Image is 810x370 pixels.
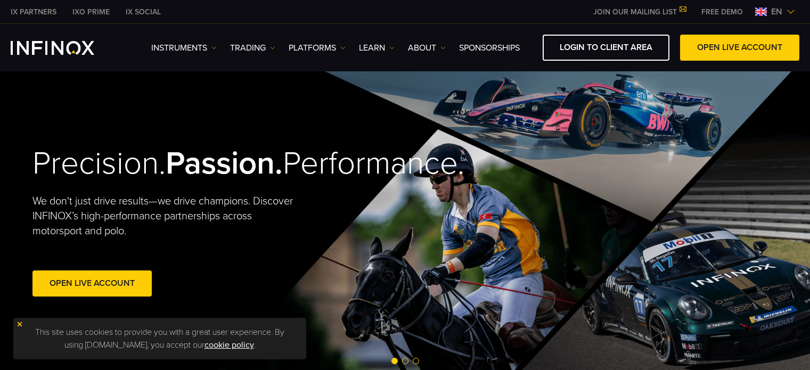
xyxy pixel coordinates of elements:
[151,42,217,54] a: Instruments
[32,270,152,297] a: Open Live Account
[3,6,64,18] a: INFINOX
[230,42,275,54] a: TRADING
[585,7,693,17] a: JOIN OUR MAILING LIST
[19,323,301,354] p: This site uses cookies to provide you with a great user experience. By using [DOMAIN_NAME], you a...
[11,41,119,55] a: INFINOX Logo
[402,358,408,364] span: Go to slide 2
[32,194,301,239] p: We don't just drive results—we drive champions. Discover INFINOX’s high-performance partnerships ...
[16,320,23,328] img: yellow close icon
[543,35,669,61] a: LOGIN TO CLIENT AREA
[680,35,799,61] a: OPEN LIVE ACCOUNT
[64,6,118,18] a: INFINOX
[204,340,254,350] a: cookie policy
[32,144,368,183] h2: Precision. Performance.
[413,358,419,364] span: Go to slide 3
[118,6,169,18] a: INFINOX
[693,6,751,18] a: INFINOX MENU
[289,42,346,54] a: PLATFORMS
[459,42,520,54] a: SPONSORSHIPS
[408,42,446,54] a: ABOUT
[166,144,283,183] strong: Passion.
[359,42,395,54] a: Learn
[767,5,787,18] span: en
[391,358,398,364] span: Go to slide 1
